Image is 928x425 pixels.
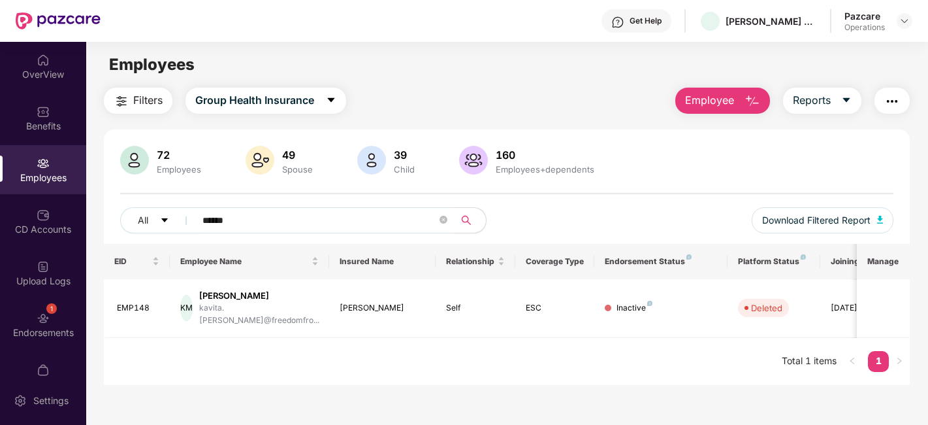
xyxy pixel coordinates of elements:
[104,244,170,279] th: EID
[630,16,662,26] div: Get Help
[889,351,910,372] li: Next Page
[844,10,885,22] div: Pazcare
[762,213,871,228] span: Download Filtered Report
[104,88,172,114] button: Filters
[446,256,495,267] span: Relationship
[114,256,150,267] span: EID
[357,146,386,175] img: svg+xml;base64,PHN2ZyB4bWxucz0iaHR0cDovL3d3dy53My5vcmcvMjAwMC9zdmciIHhtbG5zOnhsaW5rPSJodHRwOi8vd3...
[37,209,50,222] img: svg+xml;base64,PHN2ZyBpZD0iQ0RfQWNjb3VudHMiIGRhdGEtbmFtZT0iQ0QgQWNjb3VudHMiIHhtbG5zPSJodHRwOi8vd3...
[895,357,903,365] span: right
[16,12,101,29] img: New Pazcare Logo
[120,146,149,175] img: svg+xml;base64,PHN2ZyB4bWxucz0iaHR0cDovL3d3dy53My5vcmcvMjAwMC9zdmciIHhtbG5zOnhsaW5rPSJodHRwOi8vd3...
[120,207,200,233] button: Allcaret-down
[686,254,692,260] img: svg+xml;base64,PHN2ZyB4bWxucz0iaHR0cDovL3d3dy53My5vcmcvMjAwMC9zdmciIHdpZHRoPSI4IiBoZWlnaHQ9IjgiIH...
[391,164,417,175] div: Child
[842,351,863,372] button: left
[744,93,760,109] img: svg+xml;base64,PHN2ZyB4bWxucz0iaHR0cDovL3d3dy53My5vcmcvMjAwMC9zdmciIHhtbG5zOnhsaW5rPSJodHRwOi8vd3...
[515,244,595,279] th: Coverage Type
[738,256,810,267] div: Platform Status
[170,244,329,279] th: Employee Name
[199,302,319,327] div: kavita.[PERSON_NAME]@freedomfro...
[154,164,204,175] div: Employees
[180,256,309,267] span: Employee Name
[454,215,479,226] span: search
[726,15,817,27] div: [PERSON_NAME] FREEDOM FROM [MEDICAL_DATA] LLP
[154,148,204,161] div: 72
[446,302,505,314] div: Self
[685,92,734,109] span: Employee
[195,92,314,109] span: Group Health Insurance
[109,55,195,74] span: Employees
[280,148,315,161] div: 49
[844,22,885,33] div: Operations
[793,92,831,109] span: Reports
[493,148,597,161] div: 160
[133,92,163,109] span: Filters
[751,301,782,314] div: Deleted
[37,105,50,118] img: svg+xml;base64,PHN2ZyBpZD0iQmVuZWZpdHMiIHhtbG5zPSJodHRwOi8vd3d3LnczLm9yZy8yMDAwL3N2ZyIgd2lkdGg9Ij...
[526,302,584,314] div: ESC
[37,364,50,377] img: svg+xml;base64,PHN2ZyBpZD0iTXlfT3JkZXJzIiBkYXRhLW5hbWU9Ik15IE9yZGVycyIgeG1sbnM9Imh0dHA6Ly93d3cudz...
[114,93,129,109] img: svg+xml;base64,PHN2ZyB4bWxucz0iaHR0cDovL3d3dy53My5vcmcvMjAwMC9zdmciIHdpZHRoPSIyNCIgaGVpZ2h0PSIyNC...
[280,164,315,175] div: Spouse
[801,254,806,260] img: svg+xml;base64,PHN2ZyB4bWxucz0iaHR0cDovL3d3dy53My5vcmcvMjAwMC9zdmciIHdpZHRoPSI4IiBoZWlnaHQ9IjgiIH...
[37,260,50,273] img: svg+xml;base64,PHN2ZyBpZD0iVXBsb2FkX0xvZ3MiIGRhdGEtbmFtZT0iVXBsb2FkIExvZ3MiIHhtbG5zPSJodHRwOi8vd3...
[440,214,447,227] span: close-circle
[857,244,910,279] th: Manage
[329,244,436,279] th: Insured Name
[831,302,889,314] div: [DATE]
[848,357,856,365] span: left
[326,95,336,107] span: caret-down
[841,95,852,107] span: caret-down
[820,244,900,279] th: Joining Date
[37,157,50,170] img: svg+xml;base64,PHN2ZyBpZD0iRW1wbG95ZWVzIiB4bWxucz0iaHR0cDovL3d3dy53My5vcmcvMjAwMC9zdmciIHdpZHRoPS...
[889,351,910,372] button: right
[877,216,884,224] img: svg+xml;base64,PHN2ZyB4bWxucz0iaHR0cDovL3d3dy53My5vcmcvMjAwMC9zdmciIHhtbG5zOnhsaW5rPSJodHRwOi8vd3...
[675,88,770,114] button: Employee
[440,216,447,224] span: close-circle
[842,351,863,372] li: Previous Page
[246,146,274,175] img: svg+xml;base64,PHN2ZyB4bWxucz0iaHR0cDovL3d3dy53My5vcmcvMjAwMC9zdmciIHhtbG5zOnhsaW5rPSJodHRwOi8vd3...
[180,295,193,321] div: KM
[605,256,716,267] div: Endorsement Status
[752,207,894,233] button: Download Filtered Report
[29,394,72,407] div: Settings
[185,88,346,114] button: Group Health Insurancecaret-down
[160,216,169,226] span: caret-down
[199,290,319,302] div: [PERSON_NAME]
[14,394,27,407] img: svg+xml;base64,PHN2ZyBpZD0iU2V0dGluZy0yMHgyMCIgeG1sbnM9Imh0dHA6Ly93d3cudzMub3JnLzIwMDAvc3ZnIiB3aW...
[616,302,652,314] div: Inactive
[391,148,417,161] div: 39
[436,244,515,279] th: Relationship
[37,312,50,325] img: svg+xml;base64,PHN2ZyBpZD0iRW5kb3JzZW1lbnRzIiB4bWxucz0iaHR0cDovL3d3dy53My5vcmcvMjAwMC9zdmciIHdpZH...
[459,146,488,175] img: svg+xml;base64,PHN2ZyB4bWxucz0iaHR0cDovL3d3dy53My5vcmcvMjAwMC9zdmciIHhtbG5zOnhsaW5rPSJodHRwOi8vd3...
[117,302,160,314] div: EMP148
[611,16,624,29] img: svg+xml;base64,PHN2ZyBpZD0iSGVscC0zMngzMiIgeG1sbnM9Imh0dHA6Ly93d3cudzMub3JnLzIwMDAvc3ZnIiB3aWR0aD...
[647,301,652,306] img: svg+xml;base64,PHN2ZyB4bWxucz0iaHR0cDovL3d3dy53My5vcmcvMjAwMC9zdmciIHdpZHRoPSI4IiBoZWlnaHQ9IjgiIH...
[782,351,837,372] li: Total 1 items
[884,93,900,109] img: svg+xml;base64,PHN2ZyB4bWxucz0iaHR0cDovL3d3dy53My5vcmcvMjAwMC9zdmciIHdpZHRoPSIyNCIgaGVpZ2h0PSIyNC...
[899,16,910,26] img: svg+xml;base64,PHN2ZyBpZD0iRHJvcGRvd24tMzJ4MzIiIHhtbG5zPSJodHRwOi8vd3d3LnczLm9yZy8yMDAwL3N2ZyIgd2...
[868,351,889,371] a: 1
[868,351,889,372] li: 1
[37,54,50,67] img: svg+xml;base64,PHN2ZyBpZD0iSG9tZSIgeG1sbnM9Imh0dHA6Ly93d3cudzMub3JnLzIwMDAvc3ZnIiB3aWR0aD0iMjAiIG...
[138,213,148,228] span: All
[340,302,425,314] div: [PERSON_NAME]
[493,164,597,175] div: Employees+dependents
[46,303,57,314] div: 1
[454,207,487,233] button: search
[783,88,861,114] button: Reportscaret-down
